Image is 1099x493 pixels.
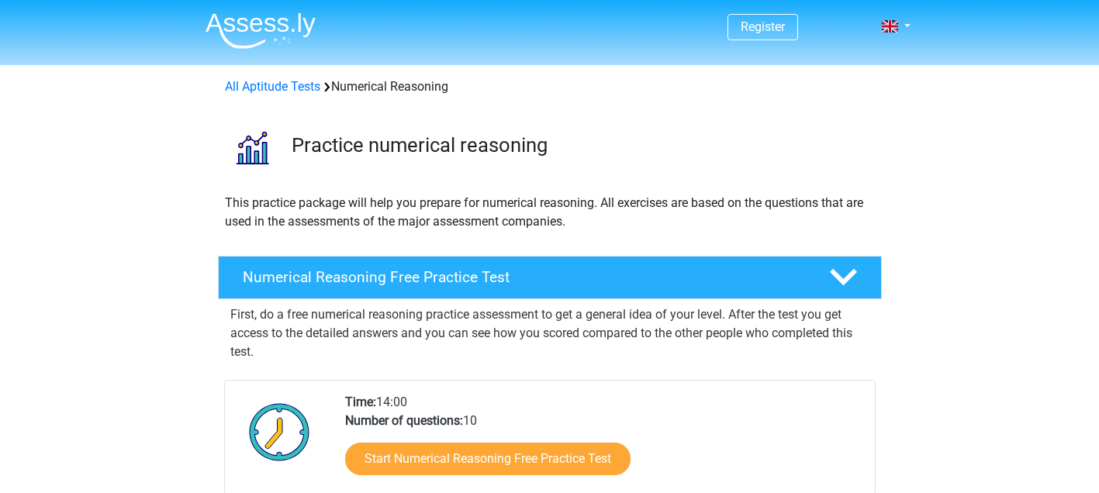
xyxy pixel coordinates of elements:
b: Number of questions: [345,413,463,428]
a: Start Numerical Reasoning Free Practice Test [345,443,631,475]
div: Numerical Reasoning [219,78,881,96]
p: First, do a free numerical reasoning practice assessment to get a general idea of your level. Aft... [230,305,869,361]
img: Clock [240,393,319,471]
img: Assessly [206,12,316,49]
h4: Numerical Reasoning Free Practice Test [243,268,804,286]
h3: Practice numerical reasoning [292,133,869,157]
img: numerical reasoning [219,115,285,181]
a: Register [741,19,785,34]
a: Numerical Reasoning Free Practice Test [212,256,888,299]
p: This practice package will help you prepare for numerical reasoning. All exercises are based on t... [225,194,875,231]
a: All Aptitude Tests [225,79,320,94]
b: Time: [345,395,376,409]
